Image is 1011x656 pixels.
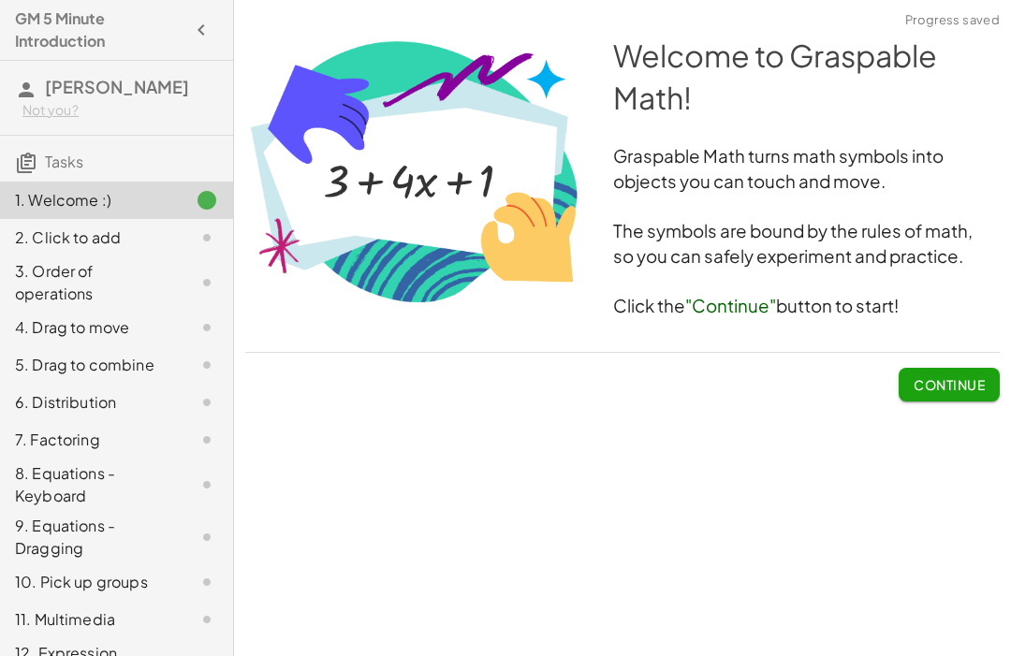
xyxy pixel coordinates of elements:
span: Progress saved [905,11,1000,30]
h3: objects you can touch and move. [245,169,1000,195]
div: 10. Pick up groups [15,571,166,593]
button: Continue [899,368,1000,401]
h3: so you can safely experiment and practice. [245,244,1000,270]
div: 4. Drag to move [15,316,166,339]
h3: Graspable Math turns math symbols into [245,144,1000,169]
div: 3. Order of operations [15,260,166,305]
div: Not you? [22,101,218,120]
div: 5. Drag to combine [15,354,166,376]
div: 2. Click to add [15,226,166,249]
div: 8. Equations - Keyboard [15,462,166,507]
span: Continue [914,376,985,393]
div: 7. Factoring [15,429,166,451]
i: Task not started. [196,429,218,451]
i: Task not started. [196,354,218,376]
div: 6. Distribution [15,391,166,414]
i: Task not started. [196,526,218,548]
i: Task not started. [196,391,218,414]
span: Welcome to Graspable Math! [613,36,942,116]
i: Task finished. [196,189,218,211]
i: Task not started. [196,271,218,294]
i: Task not started. [196,608,218,631]
div: 1. Welcome :) [15,189,166,211]
h3: Click the button to start! [245,294,1000,319]
i: Task not started. [196,226,218,249]
div: 9. Equations - Dragging [15,515,166,560]
h3: The symbols are bound by the rules of math, [245,219,1000,244]
h4: GM 5 Minute Introduction [15,7,184,52]
img: 0693f8568b74c82c9916f7e4627066a63b0fb68adf4cbd55bb6660eff8c96cd8.png [245,35,583,307]
span: "Continue" [685,295,776,316]
div: 11. Multimedia [15,608,166,631]
i: Task not started. [196,316,218,339]
i: Task not started. [196,571,218,593]
i: Task not started. [196,474,218,496]
span: Tasks [45,152,83,171]
span: [PERSON_NAME] [45,76,189,97]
